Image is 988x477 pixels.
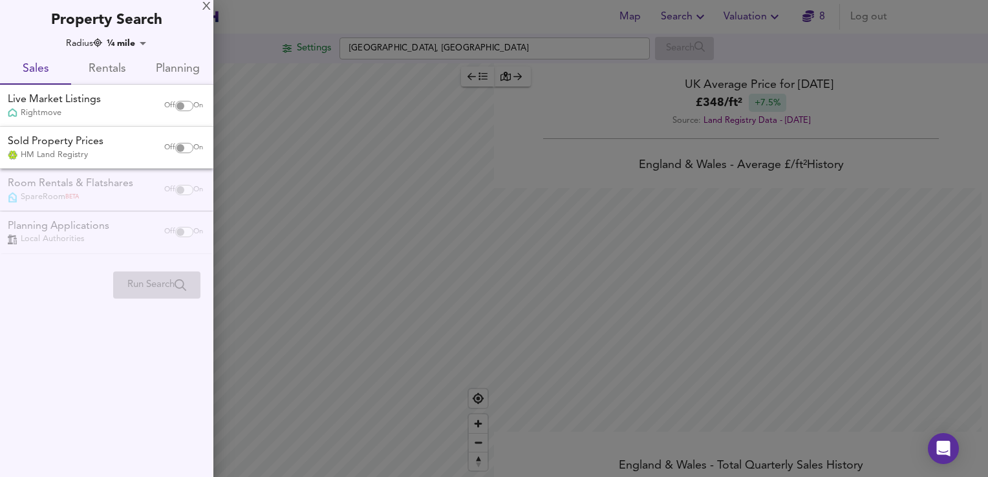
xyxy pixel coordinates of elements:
[164,143,175,153] span: Off
[928,433,959,464] div: Open Intercom Messenger
[8,134,103,149] div: Sold Property Prices
[8,59,63,79] span: Sales
[8,108,17,119] img: Rightmove
[150,59,206,79] span: Planning
[113,271,200,299] div: Please enable at least one data source to run a search
[8,151,17,160] img: Land Registry
[66,37,102,50] div: Radius
[8,107,101,119] div: Rightmove
[8,149,103,161] div: HM Land Registry
[79,59,134,79] span: Rentals
[202,3,211,12] div: X
[8,92,101,107] div: Live Market Listings
[164,101,175,111] span: Off
[103,37,151,50] div: ¼ mile
[193,101,203,111] span: On
[193,143,203,153] span: On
